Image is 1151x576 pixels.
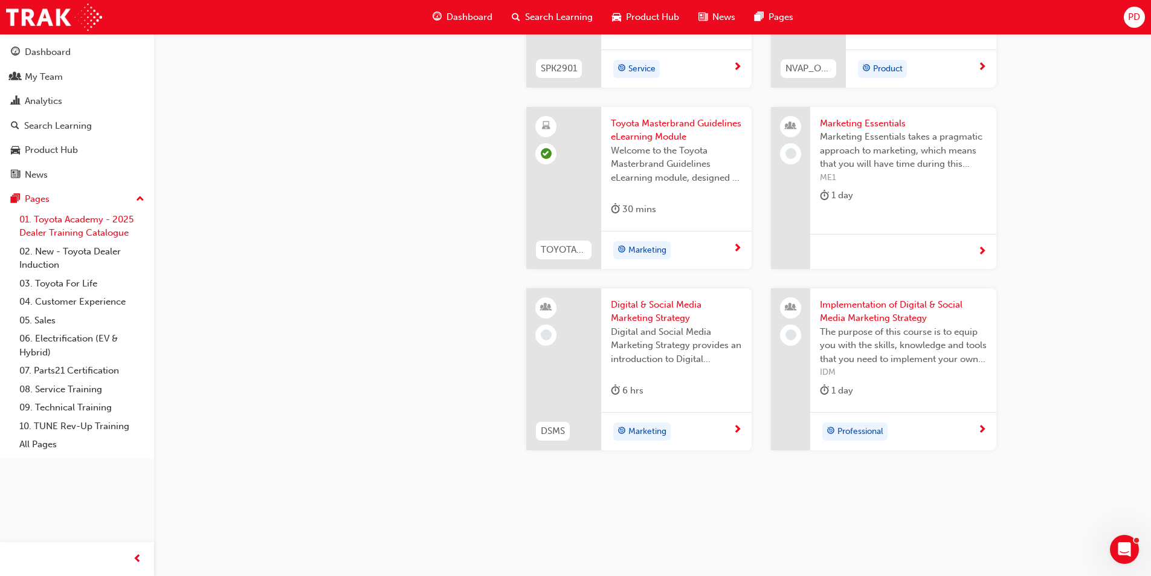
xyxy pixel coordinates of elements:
span: Pages [769,10,793,24]
a: 03. Toyota For Life [15,274,149,293]
iframe: Intercom live chat [1110,535,1139,564]
span: PD [1128,10,1140,24]
div: Search Learning [24,119,92,133]
span: Product Hub [626,10,679,24]
a: guage-iconDashboard [423,5,502,30]
span: Implementation of Digital & Social Media Marketing Strategy [820,298,987,325]
a: 01. Toyota Academy - 2025 Dealer Training Catalogue [15,210,149,242]
div: 6 hrs [611,383,643,398]
button: PD [1124,7,1145,28]
span: TOYOTA_MASTERBRAND_EL [541,243,587,257]
span: people-icon [787,118,795,134]
div: Pages [25,192,50,206]
div: Analytics [25,94,62,108]
span: target-icon [617,61,626,77]
a: Dashboard [5,41,149,63]
span: prev-icon [133,552,142,567]
span: target-icon [827,424,835,439]
span: learningRecordVerb_NONE-icon [785,329,796,340]
span: guage-icon [11,47,20,58]
span: Professional [837,425,883,439]
a: 02. New - Toyota Dealer Induction [15,242,149,274]
button: DashboardMy TeamAnalyticsSearch LearningProduct HubNews [5,39,149,188]
a: 09. Technical Training [15,398,149,417]
div: Dashboard [25,45,71,59]
span: Search Learning [525,10,593,24]
a: 06. Electrification (EV & Hybrid) [15,329,149,361]
span: duration-icon [611,202,620,217]
div: 30 mins [611,202,656,217]
span: IDM [820,366,987,380]
span: Dashboard [447,10,492,24]
span: learningResourceType_ELEARNING-icon [542,118,550,134]
span: Product [873,62,903,76]
span: next-icon [733,244,742,254]
span: duration-icon [820,188,829,203]
span: DSMS [541,424,565,438]
a: 08. Service Training [15,380,149,399]
span: Service [628,62,656,76]
button: Pages [5,188,149,210]
span: guage-icon [433,10,442,25]
span: duration-icon [611,383,620,398]
div: News [25,168,48,182]
img: Trak [6,4,102,31]
span: The purpose of this course is to equip you with the skills, knowledge and tools that you need to ... [820,325,987,366]
div: 1 day [820,188,853,203]
span: search-icon [11,121,19,132]
span: News [712,10,735,24]
a: search-iconSearch Learning [502,5,602,30]
a: Search Learning [5,115,149,137]
span: Marketing [628,244,666,257]
span: next-icon [733,425,742,436]
span: learningResourceType_INSTRUCTOR_LED-icon [542,300,550,316]
span: chart-icon [11,96,20,107]
a: DSMSDigital & Social Media Marketing StrategyDigital and Social Media Marketing Strategy provides... [526,288,752,450]
span: learningRecordVerb_NONE-icon [541,329,552,340]
a: All Pages [15,435,149,454]
span: Marketing Essentials takes a pragmatic approach to marketing, which means that you will have time... [820,130,987,171]
span: target-icon [617,424,626,439]
span: Marketing [628,425,666,439]
span: next-icon [733,62,742,73]
span: SPK2901 [541,62,577,76]
span: NVAP_ONLINE [785,62,831,76]
a: 10. TUNE Rev-Up Training [15,417,149,436]
span: duration-icon [820,383,829,398]
a: TOYOTA_MASTERBRAND_ELToyota Masterbrand Guidelines eLearning ModuleWelcome to the Toyota Masterbr... [526,107,752,269]
span: next-icon [978,425,987,436]
a: news-iconNews [689,5,745,30]
span: search-icon [512,10,520,25]
span: pages-icon [755,10,764,25]
span: ME1 [820,171,987,185]
span: learningRecordVerb_COMPLETE-icon [541,148,552,159]
a: 07. Parts21 Certification [15,361,149,380]
a: Product Hub [5,139,149,161]
a: Implementation of Digital & Social Media Marketing StrategyThe purpose of this course is to equip... [771,288,996,450]
span: target-icon [862,61,871,77]
div: My Team [25,70,63,84]
span: Digital & Social Media Marketing Strategy [611,298,742,325]
div: 1 day [820,383,853,398]
a: News [5,164,149,186]
span: people-icon [11,72,20,83]
span: car-icon [11,145,20,156]
span: people-icon [787,300,795,316]
div: Product Hub [25,143,78,157]
a: 05. Sales [15,311,149,330]
span: pages-icon [11,194,20,205]
a: 04. Customer Experience [15,293,149,311]
a: Analytics [5,90,149,112]
span: news-icon [698,10,708,25]
span: next-icon [978,247,987,257]
span: Marketing Essentials [820,117,987,131]
span: car-icon [612,10,621,25]
span: news-icon [11,170,20,181]
span: Toyota Masterbrand Guidelines eLearning Module [611,117,742,144]
span: up-icon [136,192,144,207]
a: pages-iconPages [745,5,803,30]
a: My Team [5,66,149,88]
a: Marketing EssentialsMarketing Essentials takes a pragmatic approach to marketing, which means tha... [771,107,996,269]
